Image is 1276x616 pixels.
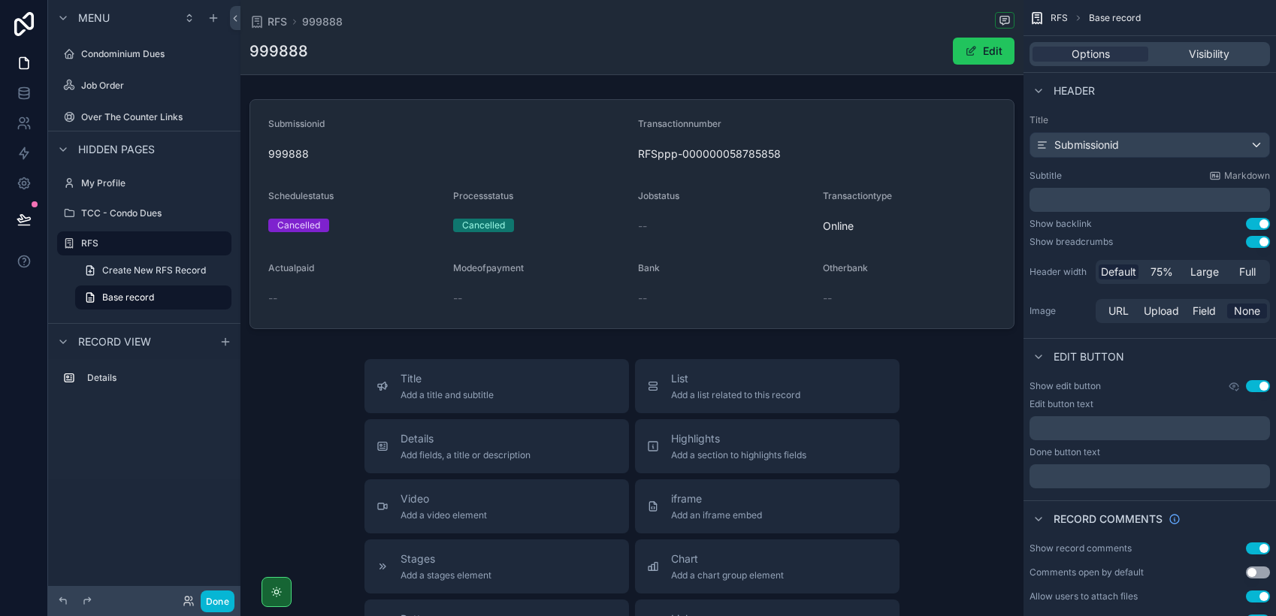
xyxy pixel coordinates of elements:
[249,41,308,62] h1: 999888
[953,38,1014,65] button: Edit
[1054,349,1124,364] span: Edit button
[1054,83,1095,98] span: Header
[401,431,531,446] span: Details
[635,479,900,533] button: iframeAdd an iframe embed
[635,359,900,413] button: ListAdd a list related to this record
[1224,170,1270,182] span: Markdown
[401,509,487,521] span: Add a video element
[1030,446,1100,458] label: Done button text
[401,491,487,506] span: Video
[81,80,228,92] label: Job Order
[75,258,231,282] a: Create New RFS Record
[364,359,629,413] button: TitleAdd a title and subtitle
[102,264,206,276] span: Create New RFS Record
[1108,303,1129,319] span: URL
[81,207,228,219] label: TCC - Condo Dues
[1054,137,1119,152] span: Submissionid
[102,291,154,303] span: Base record
[75,285,231,310] a: Base record
[671,509,762,521] span: Add an iframe embed
[1030,542,1132,554] div: Show record comments
[1051,12,1068,24] span: RFS
[1239,264,1256,279] span: Full
[1189,47,1229,62] span: Visibility
[57,42,231,66] a: Condominium Dues
[1030,590,1138,602] div: Allow users to attach files
[48,359,240,405] div: scrollable content
[1234,303,1260,319] span: None
[81,237,222,249] label: RFS
[249,14,287,29] a: RFS
[401,371,494,386] span: Title
[1089,12,1141,24] span: Base record
[1151,264,1173,279] span: 75%
[1030,236,1113,248] div: Show breadcrumbs
[81,48,228,60] label: Condominium Dues
[635,419,900,473] button: HighlightsAdd a section to highlights fields
[1030,464,1270,488] div: scrollable content
[1030,170,1062,182] label: Subtitle
[1030,114,1270,126] label: Title
[1030,188,1270,212] div: scrollable content
[1054,512,1163,527] span: Record comments
[1144,303,1179,319] span: Upload
[364,539,629,593] button: StagesAdd a stages element
[1030,416,1270,440] div: scrollable content
[671,371,800,386] span: List
[57,231,231,255] a: RFS
[1030,380,1101,392] label: Show edit button
[57,105,231,129] a: Over The Counter Links
[1193,303,1216,319] span: Field
[302,14,343,29] a: 999888
[1209,170,1270,182] a: Markdown
[1030,218,1092,230] div: Show backlink
[1030,266,1090,278] label: Header width
[671,491,762,506] span: iframe
[1030,305,1090,317] label: Image
[78,11,110,26] span: Menu
[1030,566,1144,578] div: Comments open by default
[364,479,629,533] button: VideoAdd a video element
[57,171,231,195] a: My Profile
[1190,264,1219,279] span: Large
[81,111,228,123] label: Over The Counter Links
[57,74,231,98] a: Job Order
[268,14,287,29] span: RFS
[671,449,806,461] span: Add a section to highlights fields
[1101,264,1136,279] span: Default
[401,389,494,401] span: Add a title and subtitle
[78,334,151,349] span: Record view
[364,419,629,473] button: DetailsAdd fields, a title or description
[1030,132,1270,158] button: Submissionid
[1072,47,1110,62] span: Options
[201,590,234,612] button: Done
[87,372,225,384] label: Details
[401,569,491,581] span: Add a stages element
[671,551,784,566] span: Chart
[635,539,900,593] button: ChartAdd a chart group element
[401,449,531,461] span: Add fields, a title or description
[78,142,155,157] span: Hidden pages
[671,569,784,581] span: Add a chart group element
[57,201,231,225] a: TCC - Condo Dues
[1030,398,1093,410] label: Edit button text
[671,389,800,401] span: Add a list related to this record
[81,177,228,189] label: My Profile
[671,431,806,446] span: Highlights
[401,551,491,566] span: Stages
